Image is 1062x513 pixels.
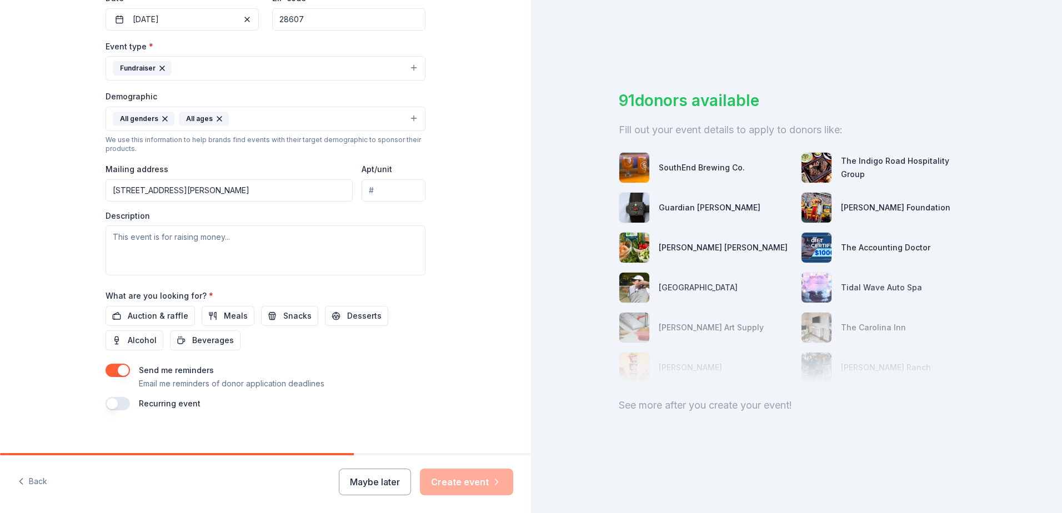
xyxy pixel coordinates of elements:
[106,56,425,81] button: Fundraiser
[139,365,214,375] label: Send me reminders
[106,179,353,202] input: Enter a US address
[362,179,425,202] input: #
[224,309,248,323] span: Meals
[128,309,188,323] span: Auction & raffle
[106,135,425,153] div: We use this information to help brands find events with their target demographic to sponsor their...
[106,210,150,222] label: Description
[841,201,950,214] div: [PERSON_NAME] Foundation
[619,396,974,414] div: See more after you create your event!
[106,306,195,326] button: Auction & raffle
[325,306,388,326] button: Desserts
[113,112,174,126] div: All genders
[106,330,163,350] button: Alcohol
[841,241,930,254] div: The Accounting Doctor
[619,153,649,183] img: photo for SouthEnd Brewing Co.
[179,112,229,126] div: All ages
[801,153,831,183] img: photo for The Indigo Road Hospitality Group
[841,154,974,181] div: The Indigo Road Hospitality Group
[659,241,788,254] div: [PERSON_NAME] [PERSON_NAME]
[106,164,168,175] label: Mailing address
[659,161,745,174] div: SouthEnd Brewing Co.
[128,334,157,347] span: Alcohol
[619,233,649,263] img: photo for Harris Teeter
[619,193,649,223] img: photo for Guardian Angel Device
[106,91,157,102] label: Demographic
[106,107,425,131] button: All gendersAll ages
[801,193,831,223] img: photo for Joey Logano Foundation
[192,334,234,347] span: Beverages
[106,41,153,52] label: Event type
[659,201,760,214] div: Guardian [PERSON_NAME]
[18,470,47,494] button: Back
[619,121,974,139] div: Fill out your event details to apply to donors like:
[113,61,172,76] div: Fundraiser
[801,233,831,263] img: photo for The Accounting Doctor
[619,89,974,112] div: 91 donors available
[261,306,318,326] button: Snacks
[202,306,254,326] button: Meals
[139,399,201,408] label: Recurring event
[106,8,259,31] button: [DATE]
[283,309,312,323] span: Snacks
[139,377,324,390] p: Email me reminders of donor application deadlines
[106,290,213,301] label: What are you looking for?
[362,164,392,175] label: Apt/unit
[272,8,425,31] input: 12345 (U.S. only)
[347,309,382,323] span: Desserts
[170,330,241,350] button: Beverages
[339,469,411,495] button: Maybe later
